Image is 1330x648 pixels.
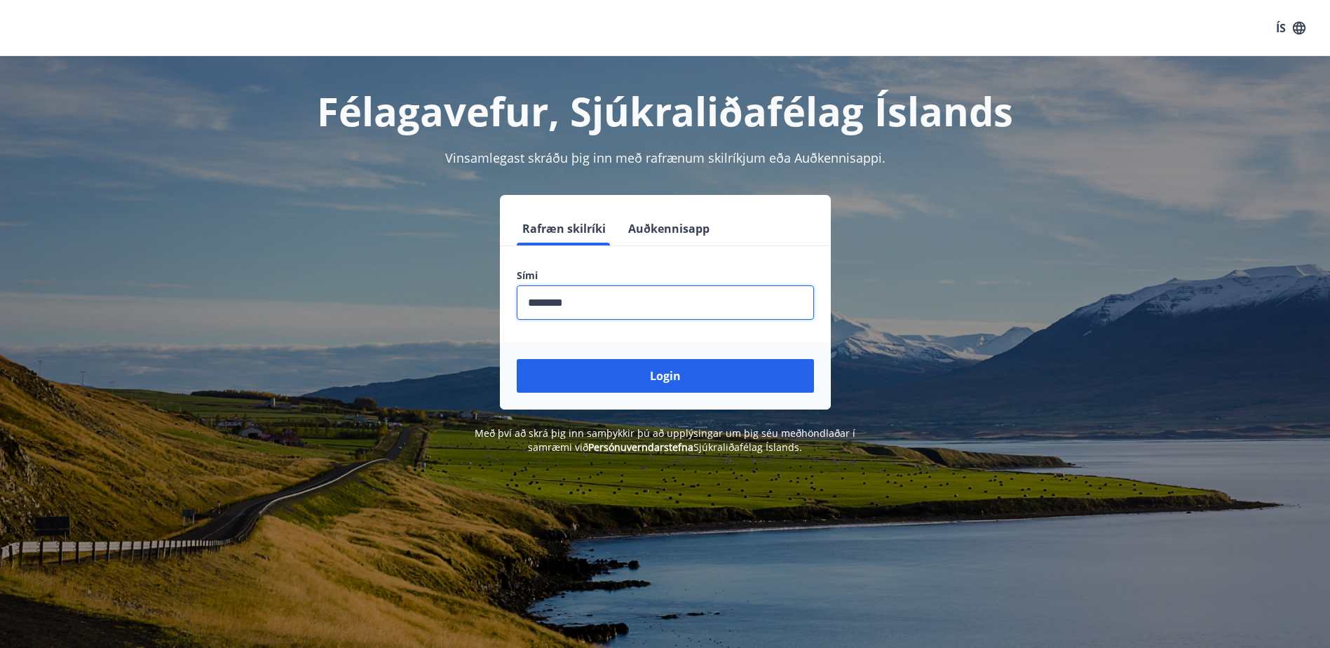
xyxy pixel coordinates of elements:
[588,440,693,454] a: Persónuverndarstefna
[623,212,715,245] button: Auðkennisapp
[517,359,814,393] button: Login
[517,212,611,245] button: Rafræn skilríki
[445,149,885,166] span: Vinsamlegast skráðu þig inn með rafrænum skilríkjum eða Auðkennisappi.
[177,84,1153,137] h1: Félagavefur, Sjúkraliðafélag Íslands
[517,269,814,283] label: Sími
[1268,15,1313,41] button: ÍS
[475,426,855,454] span: Með því að skrá þig inn samþykkir þú að upplýsingar um þig séu meðhöndlaðar í samræmi við Sjúkral...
